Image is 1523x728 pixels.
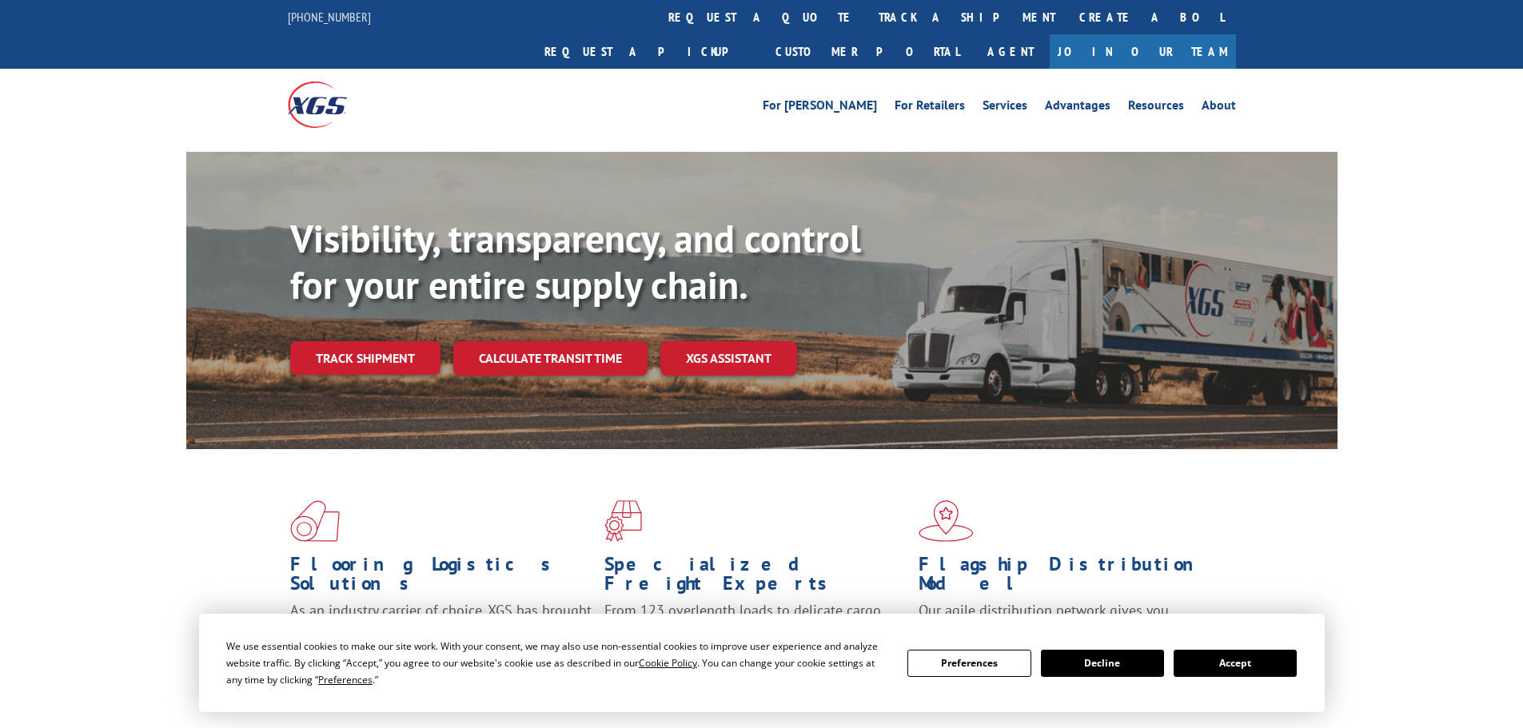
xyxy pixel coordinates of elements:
[763,99,877,117] a: For [PERSON_NAME]
[919,555,1221,601] h1: Flagship Distribution Model
[199,614,1325,712] div: Cookie Consent Prompt
[226,638,888,688] div: We use essential cookies to make our site work. With your consent, we may also use non-essential ...
[290,601,592,658] span: As an industry carrier of choice, XGS has brought innovation and dedication to flooring logistics...
[983,99,1027,117] a: Services
[532,34,763,69] a: Request a pickup
[1202,99,1236,117] a: About
[288,9,371,25] a: [PHONE_NUMBER]
[290,213,861,309] b: Visibility, transparency, and control for your entire supply chain.
[895,99,965,117] a: For Retailers
[639,656,697,670] span: Cookie Policy
[290,341,441,375] a: Track shipment
[1174,650,1297,677] button: Accept
[1050,34,1236,69] a: Join Our Team
[660,341,797,376] a: XGS ASSISTANT
[604,500,642,542] img: xgs-icon-focused-on-flooring-red
[919,500,974,542] img: xgs-icon-flagship-distribution-model-red
[604,555,907,601] h1: Specialized Freight Experts
[290,500,340,542] img: xgs-icon-total-supply-chain-intelligence-red
[290,555,592,601] h1: Flooring Logistics Solutions
[453,341,648,376] a: Calculate transit time
[1045,99,1110,117] a: Advantages
[604,601,907,672] p: From 123 overlength loads to delicate cargo, our experienced staff knows the best way to move you...
[318,673,373,686] span: Preferences
[1128,99,1184,117] a: Resources
[763,34,971,69] a: Customer Portal
[1041,650,1164,677] button: Decline
[971,34,1050,69] a: Agent
[919,601,1213,638] span: Our agile distribution network gives you nationwide inventory management on demand.
[907,650,1031,677] button: Preferences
